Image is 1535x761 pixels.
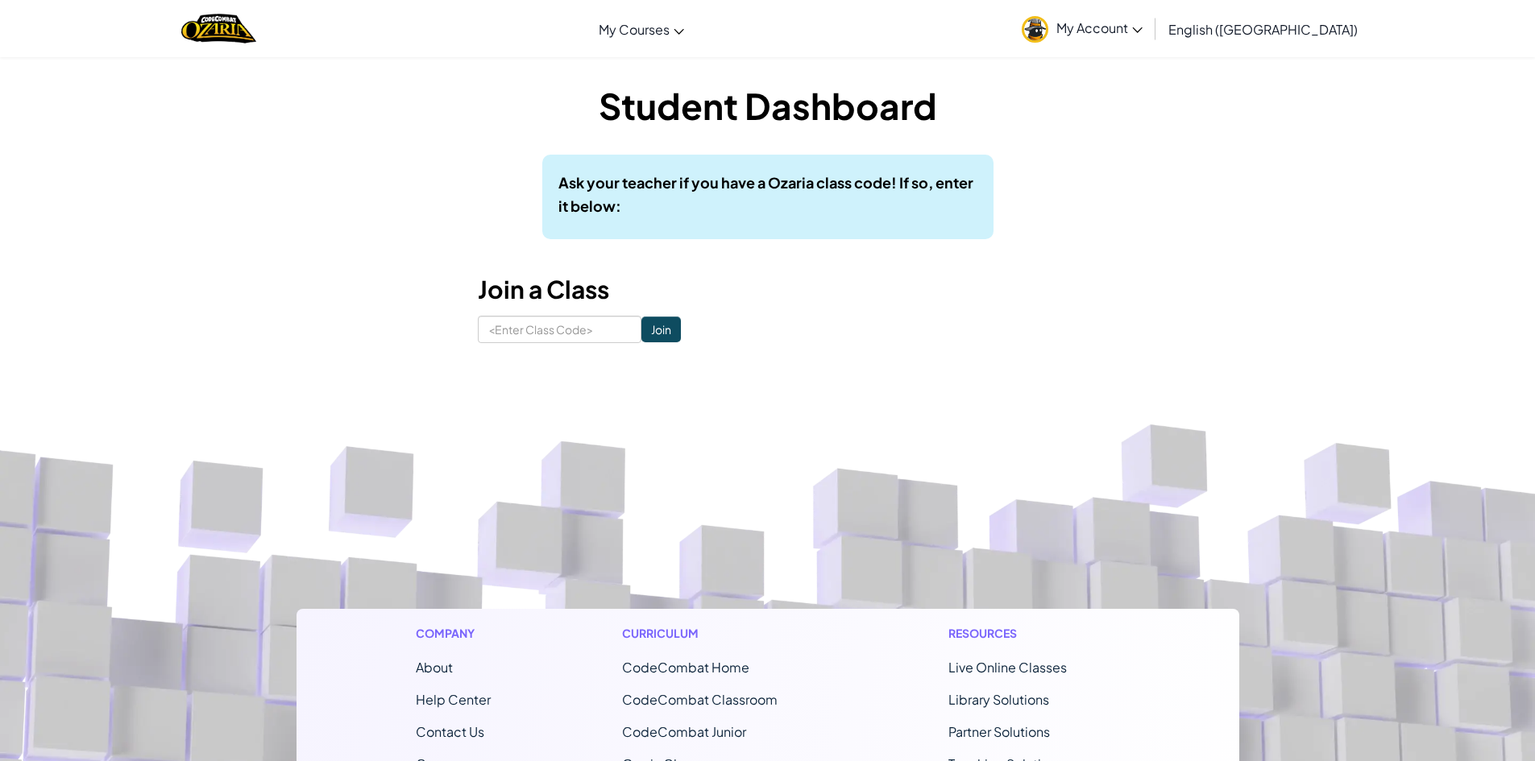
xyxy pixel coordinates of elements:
span: My Account [1056,19,1143,36]
a: My Courses [591,7,692,51]
a: About [416,659,453,676]
a: Live Online Classes [948,659,1067,676]
span: Contact Us [416,723,484,740]
span: English ([GEOGRAPHIC_DATA]) [1168,21,1358,38]
input: <Enter Class Code> [478,316,641,343]
h1: Student Dashboard [478,81,1058,130]
a: English ([GEOGRAPHIC_DATA]) [1160,7,1366,51]
a: Ozaria by CodeCombat logo [181,12,256,45]
input: Join [641,316,681,342]
h1: Company [416,625,491,642]
a: My Account [1014,3,1151,54]
a: Library Solutions [948,691,1049,708]
h1: Curriculum [622,625,817,642]
img: avatar [1022,16,1048,43]
h3: Join a Class [478,271,1058,308]
h1: Resources [948,625,1120,642]
a: CodeCombat Junior [622,723,746,740]
span: CodeCombat Home [622,659,749,676]
a: Partner Solutions [948,723,1050,740]
img: Home [181,12,256,45]
a: Help Center [416,691,491,708]
b: Ask your teacher if you have a Ozaria class code! If so, enter it below: [558,173,973,215]
a: CodeCombat Classroom [622,691,778,708]
span: My Courses [599,21,670,38]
